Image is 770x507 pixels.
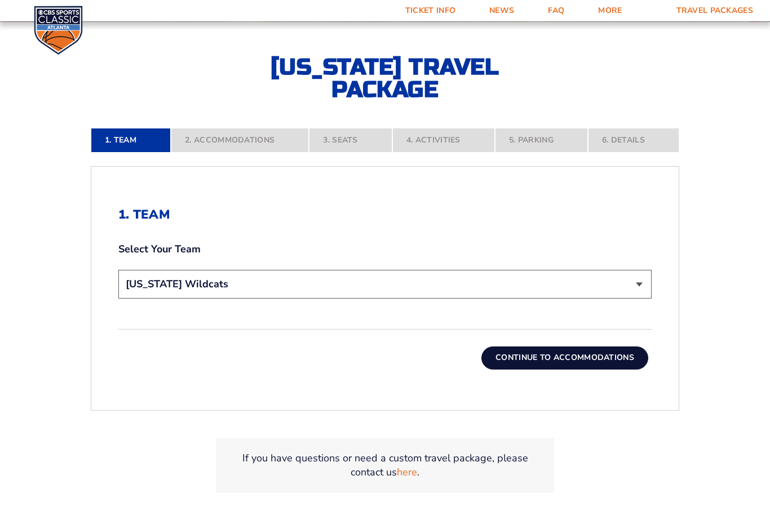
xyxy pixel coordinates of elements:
h2: [US_STATE] Travel Package [261,56,509,101]
button: Continue To Accommodations [481,346,648,369]
h2: 1. Team [118,207,652,222]
img: CBS Sports Classic [34,6,83,55]
p: If you have questions or need a custom travel package, please contact us . [229,451,541,479]
label: Select Your Team [118,242,652,256]
a: here [397,465,417,479]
